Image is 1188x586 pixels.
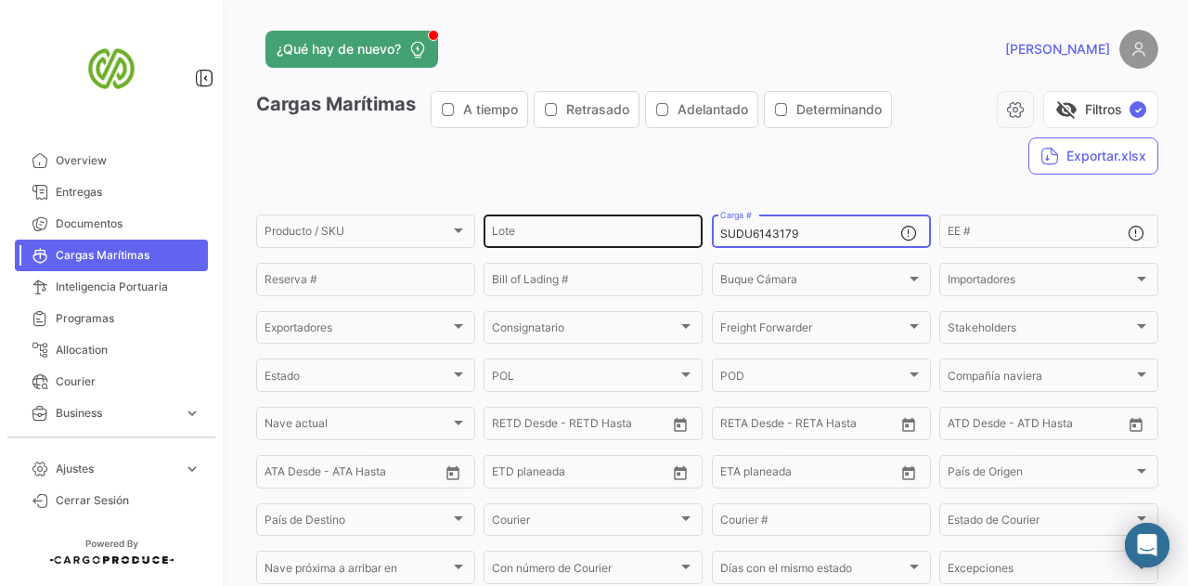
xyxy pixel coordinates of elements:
span: [PERSON_NAME] [1005,40,1110,59]
button: Open calendar [666,410,694,438]
button: visibility_offFiltros✓ [1043,91,1158,128]
button: Retrasado [535,92,639,127]
span: Excepciones [948,565,1133,578]
span: Nave actual [265,420,450,433]
input: Hasta [767,420,850,433]
input: ATA Hasta [334,468,418,481]
img: placeholder-user.png [1119,30,1158,69]
button: Open calendar [666,459,694,487]
a: Courier [15,366,208,397]
input: ATA Desde [265,468,321,481]
input: Hasta [538,468,622,481]
span: Producto / SKU [265,228,450,241]
span: Buque Cámara [720,276,906,289]
span: Courier [56,373,200,390]
a: Inteligencia Portuaria [15,271,208,303]
span: A tiempo [463,100,518,119]
span: Importadores [948,276,1133,289]
span: Con número de Courier [492,565,678,578]
span: Courier [492,516,678,529]
button: A tiempo [432,92,527,127]
button: Open calendar [895,459,923,487]
span: Ajustes [56,461,176,477]
a: Allocation [15,334,208,366]
input: ATD Desde [948,420,1006,433]
span: Compañía naviera [948,371,1133,384]
span: Business [56,405,176,422]
span: Días con el mismo estado [720,565,906,578]
span: País de Destino [265,516,450,529]
div: Abrir Intercom Messenger [1125,523,1169,567]
a: Cargas Marítimas [15,240,208,271]
button: Open calendar [439,459,467,487]
span: Nave próxima a arribar en [265,565,450,578]
button: Determinando [765,92,891,127]
span: Programas [56,310,200,327]
h3: Cargas Marítimas [256,91,897,128]
span: Estado de Courier [948,516,1133,529]
span: ✓ [1130,101,1146,118]
span: Estado [265,371,450,384]
button: Open calendar [1122,410,1150,438]
span: Exportadores [265,324,450,337]
a: Entregas [15,176,208,208]
a: Documentos [15,208,208,240]
span: POD [720,371,906,384]
span: Retrasado [566,100,629,119]
span: Consignatario [492,324,678,337]
input: Desde [720,468,754,481]
input: Desde [492,420,525,433]
span: expand_more [184,405,200,422]
input: Desde [720,420,754,433]
input: Hasta [538,420,622,433]
span: Adelantado [678,100,748,119]
button: Open calendar [895,410,923,438]
span: Determinando [796,100,882,119]
input: Desde [492,468,525,481]
button: Adelantado [646,92,757,127]
a: Overview [15,145,208,176]
button: Exportar.xlsx [1028,137,1158,175]
span: POL [492,371,678,384]
input: Hasta [767,468,850,481]
span: Inteligencia Portuaria [56,279,200,295]
span: Allocation [56,342,200,358]
span: Cerrar Sesión [56,492,200,509]
span: Cargas Marítimas [56,247,200,264]
span: Overview [56,152,200,169]
span: expand_more [184,461,200,477]
span: Freight Forwarder [720,324,906,337]
span: ¿Qué hay de nuevo? [277,40,401,59]
img: san-miguel-logo.png [65,22,158,115]
span: Documentos [56,215,200,232]
input: ATD Hasta [1019,420,1103,433]
span: Stakeholders [948,324,1133,337]
a: Programas [15,303,208,334]
span: Entregas [56,184,200,201]
span: País de Origen [948,468,1133,481]
button: ¿Qué hay de nuevo? [265,31,438,68]
span: visibility_off [1055,98,1078,121]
